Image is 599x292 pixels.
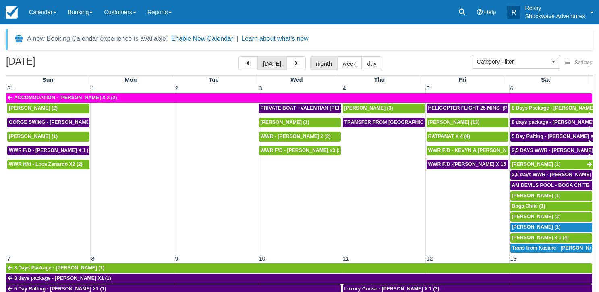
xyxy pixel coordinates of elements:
button: week [337,56,362,70]
div: R [507,6,520,19]
span: GORGE SWING - [PERSON_NAME] X 2 (2) [9,119,107,125]
a: [PERSON_NAME] (2) [510,212,593,222]
span: 5 Day Rafting - [PERSON_NAME] X1 (1) [14,286,106,292]
a: TRANSFER FROM [GEOGRAPHIC_DATA] TO VIC FALLS - [PERSON_NAME] X 1 (1) [343,118,425,127]
span: 10 [258,255,266,262]
a: 8 Days Package - [PERSON_NAME] (1) [510,104,593,113]
span: [PERSON_NAME] (2) [512,214,561,219]
span: [PERSON_NAME] (1) [512,193,561,198]
a: [PERSON_NAME] (1) [7,132,89,142]
span: 9 [174,255,179,262]
a: PRIVATE BOAT - VALENTIAN [PERSON_NAME] X 4 (4) [259,104,341,113]
span: Mon [125,77,137,83]
span: [PERSON_NAME] (1) [512,161,561,167]
span: [PERSON_NAME] (1) [261,119,309,125]
span: 8 days package - [PERSON_NAME] X1 (1) [14,275,111,281]
span: [PERSON_NAME] (13) [428,119,480,125]
a: [PERSON_NAME] (1) [510,160,593,169]
span: [PERSON_NAME] (3) [344,105,393,111]
span: 5 [426,85,431,92]
a: 5 Day Rafting - [PERSON_NAME] X1 (1) [510,132,593,142]
span: WWR F/D -[PERSON_NAME] X 15 (15) [428,161,516,167]
img: checkfront-main-nav-mini-logo.png [6,6,18,19]
a: Boga Chite (1) [510,202,593,211]
button: Category Filter [472,55,560,69]
span: RATPANAT X 4 (4) [428,133,470,139]
span: 31 [6,85,15,92]
span: 13 [510,255,518,262]
button: Enable New Calendar [171,35,233,43]
a: RATPANAT X 4 (4) [427,132,508,142]
a: [PERSON_NAME] (1) [259,118,341,127]
span: [PERSON_NAME] (1) [9,133,58,139]
a: WWR - [PERSON_NAME] 2 (2) [259,132,341,142]
span: Thu [374,77,385,83]
a: WWR F/D -[PERSON_NAME] X 15 (15) [427,160,508,169]
a: WWR H/d - Loca Zanardo X2 (2) [7,160,89,169]
a: [PERSON_NAME] (1) [510,223,593,232]
a: Learn about what's new [241,35,309,42]
span: 3 [258,85,263,92]
a: [PERSON_NAME] (13) [427,118,508,127]
span: Settings [575,60,592,65]
span: WWR F/D - [PERSON_NAME] x3 (3) [261,148,343,153]
a: [PERSON_NAME] x 1 (4) [510,233,593,243]
span: TRANSFER FROM [GEOGRAPHIC_DATA] TO VIC FALLS - [PERSON_NAME] X 1 (1) [344,119,538,125]
span: 11 [342,255,350,262]
a: ACCOMODATION - [PERSON_NAME] X 2 (2) [6,93,592,103]
span: 12 [426,255,434,262]
a: [PERSON_NAME] (2) [7,104,89,113]
button: day [361,56,382,70]
i: Help [477,9,483,15]
span: WWR H/d - Loca Zanardo X2 (2) [9,161,83,167]
a: 8 days package - [PERSON_NAME] X1 (1) [510,118,593,127]
a: WWR F/D - [PERSON_NAME] x3 (3) [259,146,341,156]
span: Luxury Cruise - [PERSON_NAME] X 1 (3) [344,286,439,292]
a: [PERSON_NAME] (3) [343,104,425,113]
span: [PERSON_NAME] (1) [512,224,561,230]
span: 6 [510,85,514,92]
span: 4 [342,85,347,92]
span: ACCOMODATION - [PERSON_NAME] X 2 (2) [14,95,117,100]
h2: [DATE] [6,56,108,71]
a: 8 days package - [PERSON_NAME] X1 (1) [6,274,592,284]
span: Help [484,9,496,15]
span: [PERSON_NAME] x 1 (4) [512,235,569,240]
p: Shockwave Adventures [525,12,585,20]
span: Boga Chite (1) [512,203,545,209]
span: WWR F/D - KEVYN & [PERSON_NAME] 2 (2) [428,148,531,153]
span: Sun [42,77,53,83]
span: WWR F/D - [PERSON_NAME] X 1 (1) [9,148,93,153]
a: 2,5 DAYS WWR - [PERSON_NAME] X1 (1) [510,146,593,156]
span: 7 [6,255,11,262]
button: month [310,56,338,70]
span: Category Filter [477,58,550,66]
span: Fri [459,77,466,83]
a: WWR F/D - KEVYN & [PERSON_NAME] 2 (2) [427,146,508,156]
div: A new Booking Calendar experience is available! [27,34,168,44]
p: Ressy [525,4,585,12]
a: GORGE SWING - [PERSON_NAME] X 2 (2) [7,118,89,127]
a: 2,5 days WWR - [PERSON_NAME] X2 (2) [510,170,593,180]
span: Wed [290,77,303,83]
span: 1 [91,85,95,92]
a: WWR F/D - [PERSON_NAME] X 1 (1) [7,146,89,156]
span: Tue [209,77,219,83]
span: WWR - [PERSON_NAME] 2 (2) [261,133,331,139]
span: [PERSON_NAME] (2) [9,105,58,111]
a: AM DEVILS POOL - BOGA CHITE X 1 (1) [510,181,593,190]
a: [PERSON_NAME] (1) [510,191,593,201]
span: Sat [541,77,550,83]
button: Settings [560,57,597,69]
span: | [236,35,238,42]
span: 8 Days Package - [PERSON_NAME] (1) [14,265,104,271]
span: HELICOPTER FLIGHT 25 MINS- [PERSON_NAME] X1 (1) [428,105,559,111]
span: 2 [174,85,179,92]
a: 8 Days Package - [PERSON_NAME] (1) [6,263,592,273]
span: PRIVATE BOAT - VALENTIAN [PERSON_NAME] X 4 (4) [261,105,387,111]
a: HELICOPTER FLIGHT 25 MINS- [PERSON_NAME] X1 (1) [427,104,508,113]
a: Trans from Kasane - [PERSON_NAME] X4 (4) [510,244,593,253]
span: 8 [91,255,95,262]
button: [DATE] [257,56,287,70]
